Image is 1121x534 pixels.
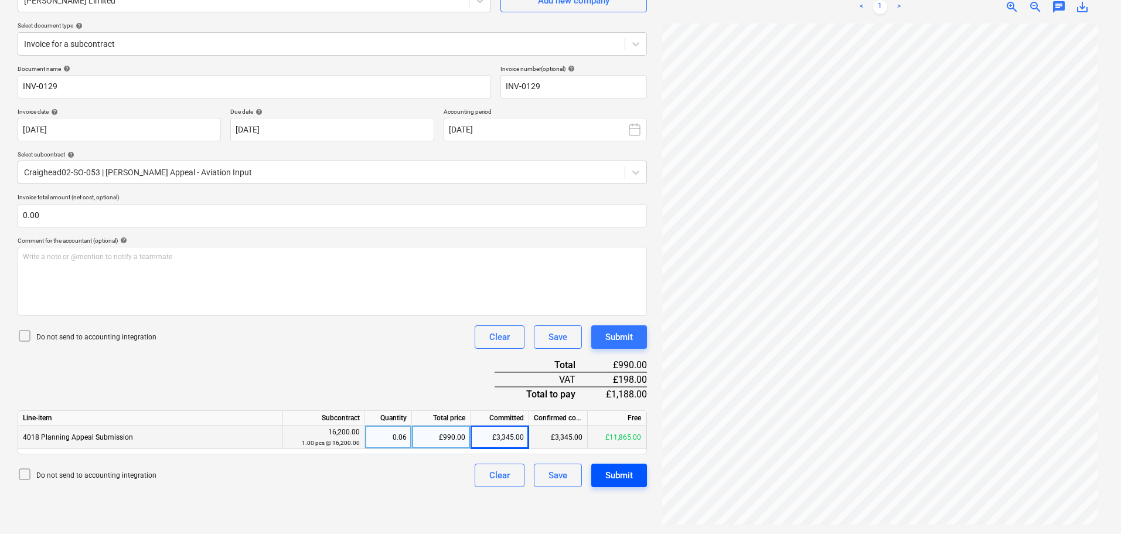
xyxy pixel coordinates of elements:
[471,426,529,449] div: £3,345.00
[18,65,491,73] div: Document name
[594,372,647,387] div: £198.00
[591,325,647,349] button: Submit
[18,411,283,426] div: Line-item
[1062,478,1121,534] iframe: Chat Widget
[23,433,133,441] span: 4018 Planning Appeal Submission
[534,464,582,487] button: Save
[61,65,70,72] span: help
[495,372,594,387] div: VAT
[489,329,510,345] div: Clear
[605,468,633,483] div: Submit
[36,332,156,342] p: Do not send to accounting integration
[18,193,647,203] p: Invoice total amount (net cost, optional)
[444,108,647,118] p: Accounting period
[412,426,471,449] div: £990.00
[36,471,156,481] p: Do not send to accounting integration
[65,151,74,158] span: help
[588,426,646,449] div: £11,865.00
[565,65,575,72] span: help
[444,118,647,141] button: [DATE]
[588,411,646,426] div: Free
[18,108,221,115] div: Invoice date
[605,329,633,345] div: Submit
[118,237,127,244] span: help
[412,411,471,426] div: Total price
[18,151,647,158] div: Select subcontract
[475,325,524,349] button: Clear
[489,468,510,483] div: Clear
[73,22,83,29] span: help
[18,204,647,227] input: Invoice total amount (net cost, optional)
[495,358,594,372] div: Total
[548,329,567,345] div: Save
[475,464,524,487] button: Clear
[594,387,647,401] div: £1,188.00
[500,75,647,98] input: Invoice number
[495,387,594,401] div: Total to pay
[365,411,412,426] div: Quantity
[230,118,434,141] input: Due date not specified
[302,440,360,446] small: 1.00 pcs @ 16,200.00
[500,65,647,73] div: Invoice number (optional)
[591,464,647,487] button: Submit
[594,358,647,372] div: £990.00
[18,237,647,244] div: Comment for the accountant (optional)
[534,325,582,349] button: Save
[253,108,263,115] span: help
[230,108,434,115] div: Due date
[529,411,588,426] div: Confirmed costs
[283,411,365,426] div: Subcontract
[370,426,407,449] div: 0.06
[49,108,58,115] span: help
[471,411,529,426] div: Committed
[529,426,588,449] div: £3,345.00
[288,427,360,448] div: 16,200.00
[18,118,221,141] input: Invoice date not specified
[548,468,567,483] div: Save
[18,22,647,29] div: Select document type
[18,75,491,98] input: Document name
